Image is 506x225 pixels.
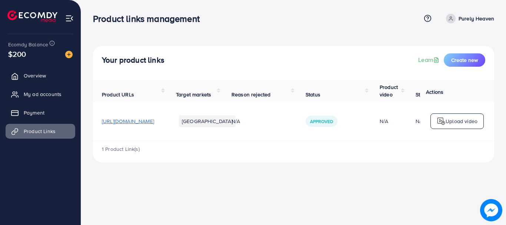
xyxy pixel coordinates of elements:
span: Product URLs [102,91,134,98]
span: My ad accounts [24,90,61,98]
span: Payment [24,109,44,116]
p: Upload video [446,117,477,126]
span: Status [306,91,320,98]
span: Actions [426,88,443,96]
span: $200 [8,49,26,59]
a: Payment [6,105,75,120]
img: menu [65,14,74,23]
div: N/A [380,118,398,125]
span: Approved [310,118,333,125]
span: Product video [380,83,398,98]
span: Product Links [24,128,56,135]
a: Product Links [6,124,75,139]
a: Purely Heaven [443,14,494,23]
span: Ecomdy Balance [8,41,48,48]
a: Learn [418,56,441,64]
a: Overview [6,68,75,83]
img: logo [437,117,446,126]
span: 1 Product Link(s) [102,145,140,153]
li: [GEOGRAPHIC_DATA] [179,115,236,127]
span: Target markets [176,91,211,98]
span: Create new [451,56,478,64]
img: image [480,199,502,221]
img: logo [7,10,57,22]
h4: Your product links [102,56,164,65]
div: N/A [416,118,424,125]
span: Reason rejected [232,91,270,98]
button: Create new [444,53,485,67]
span: N/A [232,118,240,125]
h3: Product links management [93,13,206,24]
img: image [65,51,73,58]
span: Status video [416,91,445,98]
span: [URL][DOMAIN_NAME] [102,118,154,125]
a: My ad accounts [6,87,75,102]
span: Overview [24,72,46,79]
p: Purely Heaven [459,14,494,23]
